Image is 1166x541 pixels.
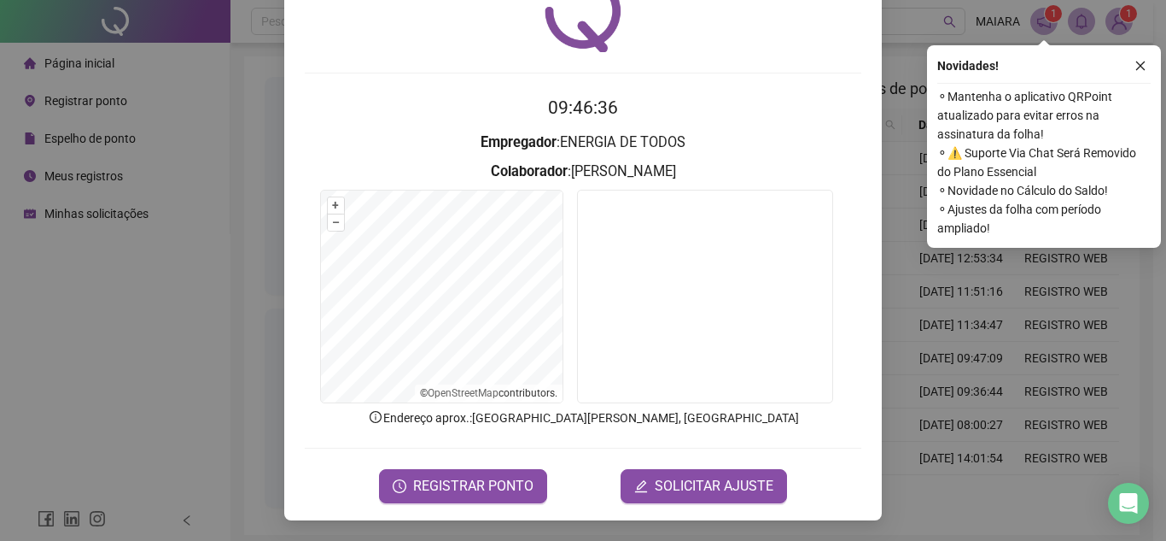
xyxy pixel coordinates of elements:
[420,387,557,399] li: © contributors.
[305,409,861,427] p: Endereço aprox. : [GEOGRAPHIC_DATA][PERSON_NAME], [GEOGRAPHIC_DATA]
[655,476,773,497] span: SOLICITAR AJUSTE
[413,476,533,497] span: REGISTRAR PONTO
[368,409,383,425] span: info-circle
[328,197,344,214] button: +
[548,97,618,118] time: 09:46:36
[937,87,1151,144] span: ⚬ Mantenha o aplicativo QRPoint atualizado para evitar erros na assinatura da folha!
[379,469,547,503] button: REGISTRAR PONTO
[305,161,861,183] h3: : [PERSON_NAME]
[937,144,1151,181] span: ⚬ ⚠️ Suporte Via Chat Será Removido do Plano Essencial
[937,56,999,75] span: Novidades !
[481,134,557,150] strong: Empregador
[621,469,787,503] button: editSOLICITAR AJUSTE
[937,200,1151,238] span: ⚬ Ajustes da folha com período ampliado!
[634,479,648,493] span: edit
[428,387,498,399] a: OpenStreetMap
[937,181,1151,200] span: ⚬ Novidade no Cálculo do Saldo!
[328,215,344,231] button: –
[1108,483,1149,524] div: Open Intercom Messenger
[491,163,568,179] strong: Colaborador
[393,479,406,493] span: clock-circle
[1134,60,1146,72] span: close
[305,132,861,154] h3: : ENERGIA DE TODOS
